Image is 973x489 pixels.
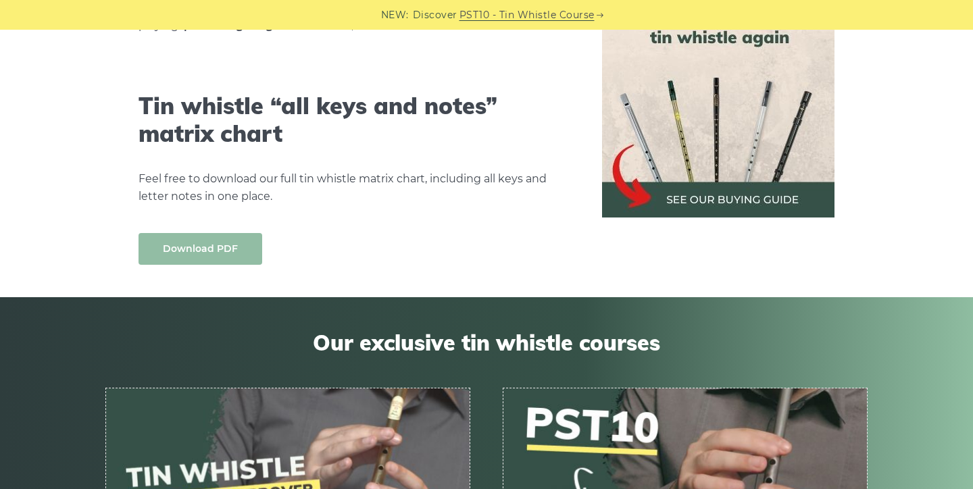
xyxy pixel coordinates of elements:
[105,330,868,355] span: Our exclusive tin whistle courses
[459,7,595,23] a: PST10 - Tin Whistle Course
[381,7,409,23] span: NEW:
[375,19,422,32] strong: scale C#
[139,93,570,148] h2: Tin whistle “all keys and notes” matrix chart
[139,170,570,205] p: Feel free to download our full tin whistle matrix chart, including all keys and letter notes in o...
[139,233,262,265] a: Download PDF
[178,19,273,32] strong: special fingering
[309,19,351,32] strong: note F#
[413,7,457,23] span: Discover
